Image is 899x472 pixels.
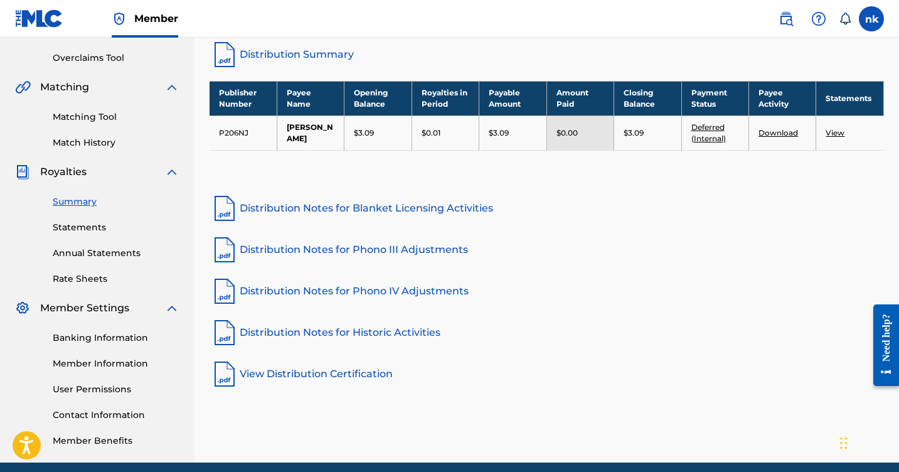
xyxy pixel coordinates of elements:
[164,164,179,180] img: expand
[53,357,179,370] a: Member Information
[681,81,748,115] th: Payment Status
[53,136,179,149] a: Match History
[210,318,240,348] img: pdf
[164,80,179,95] img: expand
[354,127,374,139] p: $3.09
[53,247,179,260] a: Annual Statements
[210,40,884,70] a: Distribution Summary
[53,195,179,208] a: Summary
[344,81,412,115] th: Opening Balance
[546,81,614,115] th: Amount Paid
[479,81,546,115] th: Payable Amount
[422,127,440,139] p: $0.01
[614,81,681,115] th: Closing Balance
[53,51,179,65] a: Overclaims Tool
[210,359,240,389] img: pdf
[53,272,179,286] a: Rate Sheets
[816,81,884,115] th: Statements
[210,318,884,348] a: Distribution Notes for Historic Activities
[412,81,479,115] th: Royalties in Period
[277,115,344,150] td: [PERSON_NAME]
[210,359,884,389] a: View Distribution Certification
[210,276,240,306] img: pdf
[836,412,899,472] div: Widget de chat
[210,193,240,223] img: pdf
[53,221,179,234] a: Statements
[210,115,277,150] td: P206NJ
[15,301,30,316] img: Member Settings
[806,6,831,31] div: Help
[774,6,799,31] a: Public Search
[53,434,179,448] a: Member Benefits
[859,6,884,31] div: User Menu
[164,301,179,316] img: expand
[53,110,179,124] a: Matching Tool
[864,291,899,399] iframe: Resource Center
[556,127,578,139] p: $0.00
[210,276,884,306] a: Distribution Notes for Phono IV Adjustments
[134,11,178,26] span: Member
[210,81,277,115] th: Publisher Number
[691,122,726,143] a: Deferred (Internal)
[40,80,89,95] span: Matching
[112,11,127,26] img: Top Rightsholder
[758,128,798,137] a: Download
[779,11,794,26] img: search
[15,80,31,95] img: Matching
[40,301,129,316] span: Member Settings
[53,331,179,345] a: Banking Information
[826,128,844,137] a: View
[40,164,87,180] span: Royalties
[489,127,509,139] p: $3.09
[210,40,240,70] img: distribution-summary-pdf
[839,13,851,25] div: Notifications
[15,9,63,28] img: MLC Logo
[210,193,884,223] a: Distribution Notes for Blanket Licensing Activities
[210,235,240,265] img: pdf
[53,383,179,396] a: User Permissions
[210,235,884,265] a: Distribution Notes for Phono III Adjustments
[811,11,826,26] img: help
[15,164,30,180] img: Royalties
[624,127,644,139] p: $3.09
[836,412,899,472] iframe: Chat Widget
[277,81,344,115] th: Payee Name
[749,81,816,115] th: Payee Activity
[53,409,179,422] a: Contact Information
[840,424,848,462] div: Arrastrar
